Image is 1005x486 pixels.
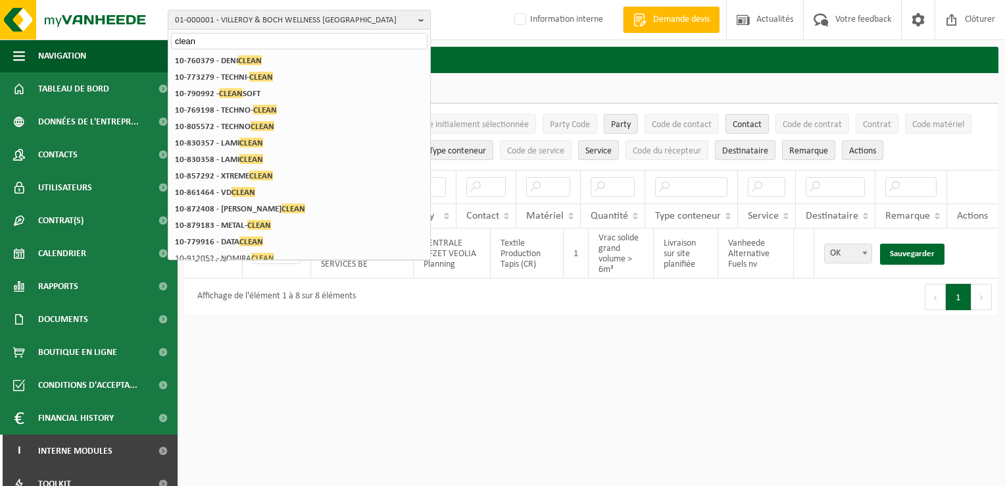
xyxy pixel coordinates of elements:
[239,154,263,164] span: CLEAN
[925,284,946,310] button: Previous
[251,121,274,131] span: CLEAN
[415,120,529,130] span: Date initialement sélectionnée
[175,121,274,131] strong: 10-805572 - TECHNO
[38,40,86,72] span: Navigation
[38,105,139,138] span: Données de l'entrepr...
[880,244,944,265] a: Sauvegarder
[550,120,590,130] span: Party Code
[184,47,998,72] h2: Order Entry Approval
[825,244,871,263] span: OK
[38,336,117,369] span: Boutique en ligne
[623,7,720,33] a: Demande devis
[507,146,564,156] span: Code de service
[249,171,273,180] span: CLEAN
[564,229,589,279] td: 1
[971,284,992,310] button: Next
[219,88,243,98] span: CLEAN
[38,171,92,204] span: Utilisateurs
[408,114,536,134] button: Date initialement sélectionnéeDate initialement sélectionnée: Activate to sort
[715,140,775,160] button: DestinataireDestinataire : Activate to sort
[946,284,971,310] button: 1
[604,114,638,134] button: PartyParty: Activate to sort
[175,203,305,213] strong: 10-872408 - [PERSON_NAME]
[578,140,619,160] button: ServiceService: Activate to sort
[38,303,88,336] span: Documents
[232,187,255,197] span: CLEAN
[733,120,762,130] span: Contact
[175,105,277,115] strong: 10-769198 - TECHNO-
[38,237,86,270] span: Calendrier
[247,220,271,230] span: CLEAN
[175,236,263,246] strong: 10-779916 - DATA
[175,138,263,148] strong: 10-830357 - LAMI
[175,171,273,180] strong: 10-857292 - XTREME
[957,211,988,221] span: Actions
[171,33,428,49] input: Chercher des succursales liées
[239,138,263,148] span: CLEAN
[414,229,490,279] td: CENTRALE AFZET VEOLIA Planning
[175,187,255,197] strong: 10-861464 - VD
[905,114,971,134] button: Code matérielCode matériel: Activate to sort
[589,229,654,279] td: Vrac solide grand volume > 6m³
[655,211,721,221] span: Type conteneur
[783,120,842,130] span: Code de contrat
[429,146,486,156] span: Type conteneur
[849,146,876,156] span: Actions
[856,114,898,134] button: ContratContrat: Activate to sort
[171,250,428,267] li: 10-912052 - NOMIRA
[725,114,769,134] button: ContactContact: Activate to sort
[652,120,712,130] span: Code de contact
[466,211,499,221] span: Contact
[175,72,273,82] strong: 10-773279 - TECHNI-
[585,146,612,156] span: Service
[512,10,603,30] label: Information interne
[885,211,930,221] span: Remarque
[824,244,872,263] span: OK
[722,146,768,156] span: Destinataire
[842,140,883,160] button: Actions
[748,211,779,221] span: Service
[650,13,713,26] span: Demande devis
[591,211,628,221] span: Quantité
[239,236,263,246] span: CLEAN
[718,229,794,279] td: Vanheede Alternative Fuels nv
[38,204,84,237] span: Contrat(s)
[543,114,597,134] button: Party CodeParty Code: Activate to sort
[38,270,78,303] span: Rapports
[782,140,835,160] button: RemarqueRemarque: Activate to sort
[38,435,112,468] span: Interne modules
[863,120,891,130] span: Contrat
[168,10,431,30] button: 01-000001 - VILLEROY & BOCH WELLNESS [GEOGRAPHIC_DATA]
[282,203,305,213] span: CLEAN
[175,11,413,30] span: 01-000001 - VILLEROY & BOCH WELLNESS [GEOGRAPHIC_DATA]
[526,211,564,221] span: Matériel
[238,55,262,65] span: CLEAN
[251,253,274,263] span: CLEAN
[806,211,858,221] span: Destinataire
[491,229,564,279] td: Textile Production Tapis (CR)
[175,88,260,98] strong: 10-790992 - SOFT
[191,285,356,309] div: Affichage de l'élément 1 à 8 sur 8 éléments
[611,120,631,130] span: Party
[912,120,964,130] span: Code matériel
[38,72,109,105] span: Tableau de bord
[38,138,78,171] span: Contacts
[500,140,572,160] button: Code de serviceCode de service: Activate to sort
[625,140,708,160] button: Code du récepteurCode du récepteur: Activate to sort
[775,114,849,134] button: Code de contratCode de contrat: Activate to sort
[38,402,114,435] span: Financial History
[13,435,25,468] span: I
[175,55,262,65] strong: 10-760379 - DENI
[253,105,277,115] span: CLEAN
[645,114,719,134] button: Code de contactCode de contact: Activate to sort
[633,146,701,156] span: Code du récepteur
[175,220,271,230] strong: 10-879183 - METAL-
[654,229,719,279] td: Livraison sur site planifiée
[38,369,137,402] span: Conditions d'accepta...
[789,146,828,156] span: Remarque
[249,72,273,82] span: CLEAN
[422,140,493,160] button: Type conteneurType conteneur: Activate to sort
[175,154,263,164] strong: 10-830358 - LAMI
